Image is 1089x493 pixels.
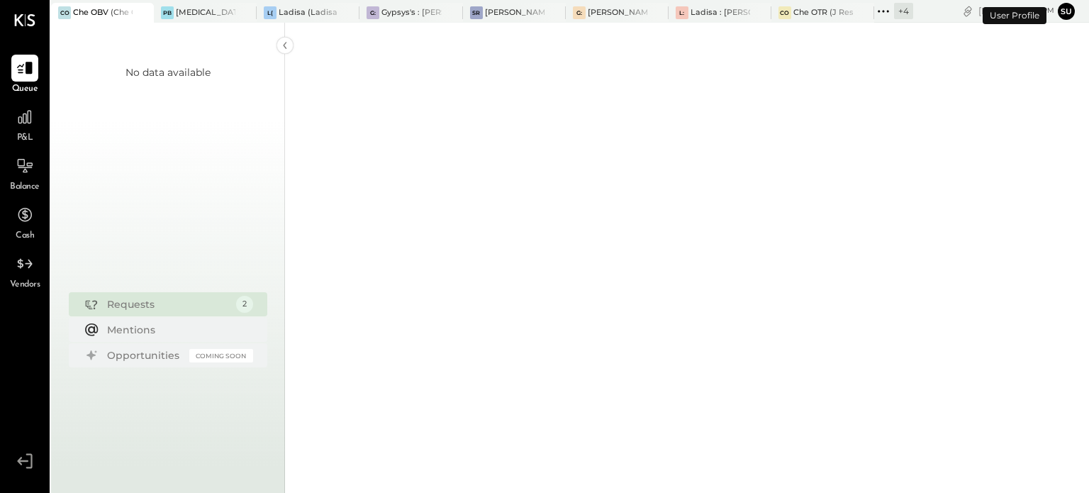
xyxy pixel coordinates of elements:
a: Queue [1,55,49,96]
span: P&L [17,132,33,145]
div: G: [573,6,586,19]
div: 2 [236,296,253,313]
div: User Profile [983,7,1046,24]
a: Balance [1,153,49,194]
div: Che OTR (J Restaurant LLC) - Ignite [793,7,853,18]
div: Opportunities [107,348,182,362]
div: Che OBV (Che OBV LLC) - Ignite [73,7,133,18]
div: L: [676,6,688,19]
div: No data available [125,65,211,79]
div: [PERSON_NAME]' Rooftop - Ignite [485,7,544,18]
div: G: [367,6,379,19]
div: [DATE] [978,4,1054,18]
span: Vendors [10,279,40,292]
span: pm [1042,6,1054,16]
div: PB [161,6,174,19]
span: Queue [12,83,38,96]
div: [MEDICAL_DATA] (JSI LLC) - Ignite [176,7,235,18]
div: Mentions [107,323,246,337]
span: 12 : 34 [1012,4,1040,18]
a: Cash [1,201,49,243]
div: SR [470,6,483,19]
span: Balance [10,181,40,194]
div: Gypsys's : [PERSON_NAME] on the levee [381,7,441,18]
div: CO [778,6,791,19]
div: Coming Soon [189,349,253,362]
div: [PERSON_NAME]'s : [PERSON_NAME]'s [588,7,647,18]
button: su [1058,3,1075,20]
div: copy link [961,4,975,18]
div: + 4 [894,3,913,19]
div: CO [58,6,71,19]
div: L( [264,6,277,19]
div: Ladisa (Ladisa Corp.) - Ignite [279,7,338,18]
div: Ladisa : [PERSON_NAME] in the Alley & The Blind Pig [691,7,750,18]
a: P&L [1,104,49,145]
span: Cash [16,230,34,243]
div: Requests [107,297,229,311]
a: Vendors [1,250,49,292]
